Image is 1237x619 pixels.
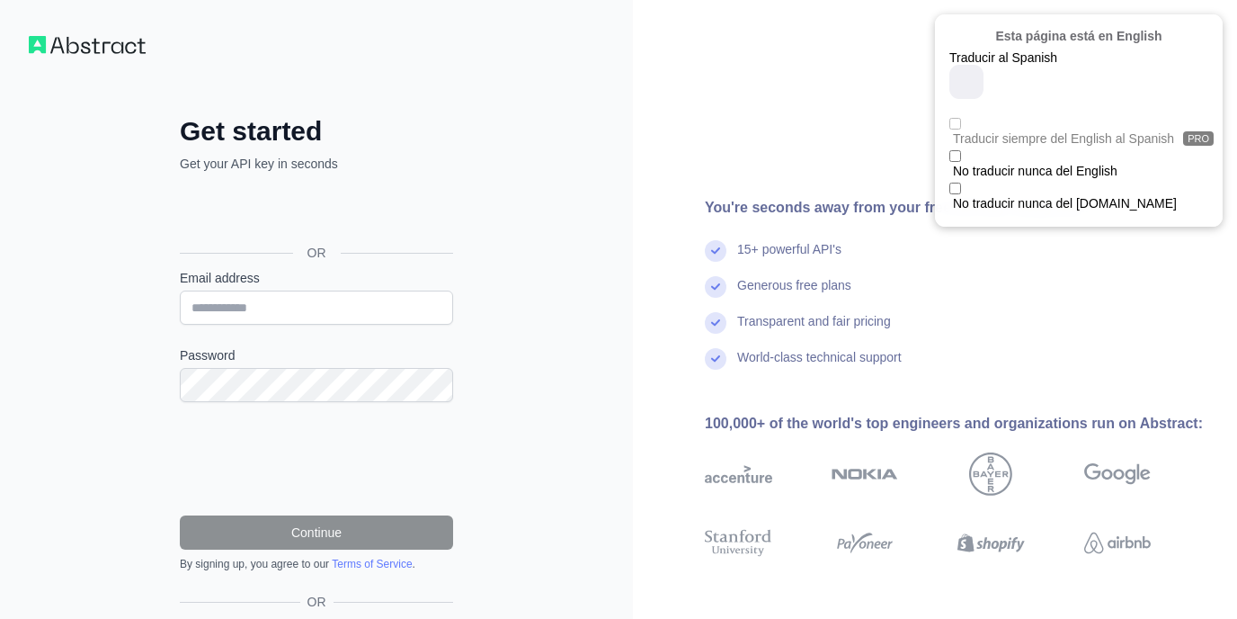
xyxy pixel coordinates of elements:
div: Transparent and fair pricing [737,312,891,348]
img: bayer [969,453,1012,496]
a: Terms of Service [332,558,412,570]
iframe: Botón Iniciar sesión con Google [171,193,458,232]
span: Traducir siempre del English al Spanish [953,131,1174,146]
h2: Get started [180,115,453,148]
img: check mark [705,312,726,334]
label: No traducir nunca del [DOMAIN_NAME] [953,196,1219,211]
img: airbnb [1084,526,1152,560]
img: check mark [705,348,726,370]
div: 15+ powerful API's [737,240,841,276]
img: google [1084,453,1152,496]
div: 100,000+ of the world's top engineers and organizations run on Abstract: [705,413,1208,435]
label: Email address [180,269,453,287]
div: Esta página está en English [949,29,1208,43]
span: OR [293,244,341,262]
img: stanford university [705,526,772,560]
label: Password [180,346,453,364]
span: PRO [1183,131,1214,146]
img: nokia [832,453,899,496]
img: payoneer [832,526,899,560]
p: Get your API key in seconds [180,155,453,173]
img: check mark [705,240,726,262]
img: shopify [957,526,1025,560]
button: Continue [180,516,453,550]
label: No traducir nunca del English [953,164,1219,178]
div: Traducir al Spanish [949,50,1143,65]
img: accenture [705,453,772,496]
div: Generous free plans [737,276,851,312]
img: Workflow [29,36,146,54]
img: check mark [705,276,726,298]
div: By signing up, you agree to our . [180,557,453,571]
div: World-class technical support [737,348,902,384]
iframe: reCAPTCHA [180,424,453,494]
div: You're seconds away from your free API key, along with: [705,197,1208,219]
span: OR [300,593,334,611]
